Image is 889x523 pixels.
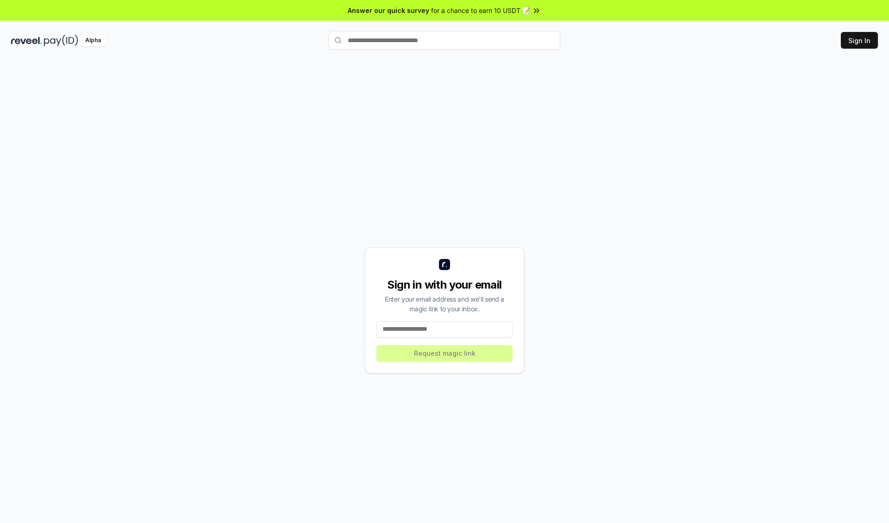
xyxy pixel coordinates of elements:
span: Answer our quick survey [348,6,429,15]
div: Sign in with your email [376,277,513,292]
img: pay_id [44,35,78,46]
img: logo_small [439,259,450,270]
span: for a chance to earn 10 USDT 📝 [431,6,530,15]
div: Enter your email address and we’ll send a magic link to your inbox. [376,294,513,314]
img: reveel_dark [11,35,42,46]
div: Alpha [80,35,106,46]
button: Sign In [841,32,878,49]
